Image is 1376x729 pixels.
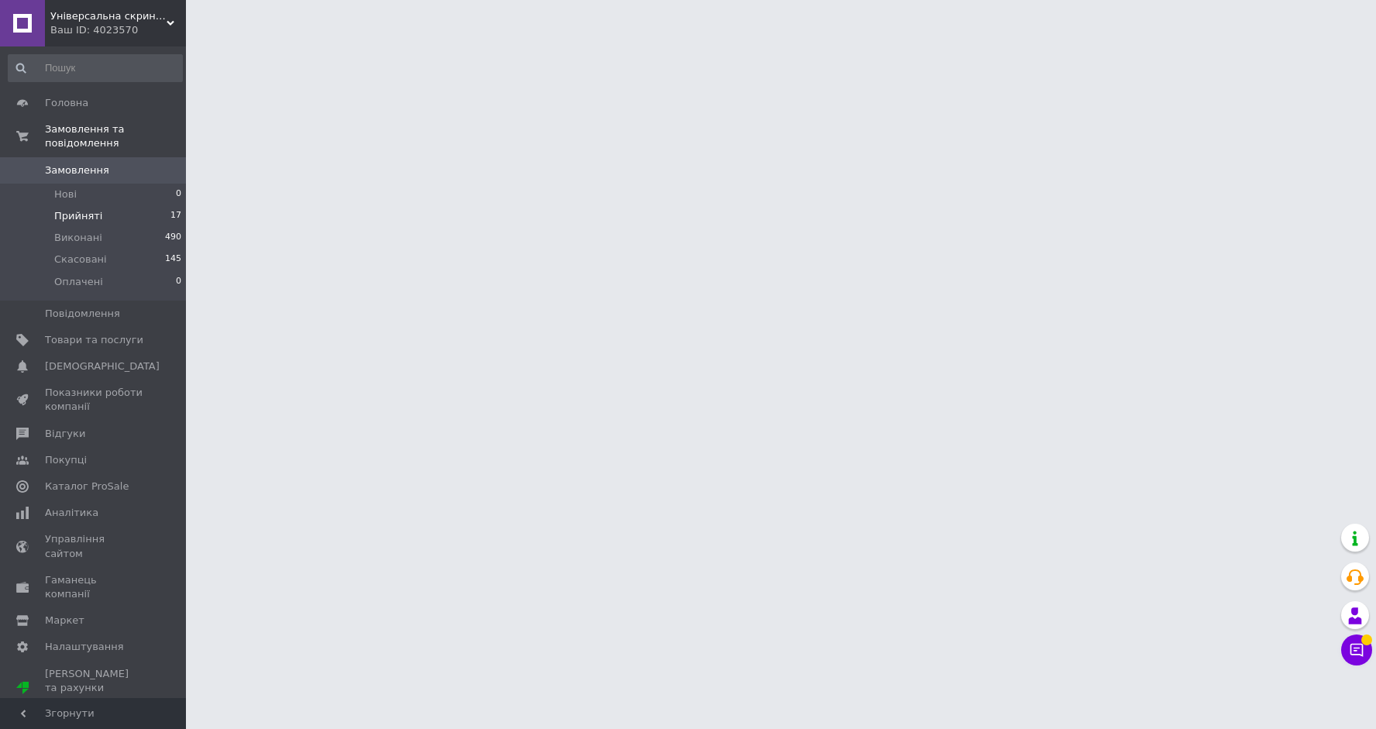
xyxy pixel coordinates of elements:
[45,333,143,347] span: Товари та послуги
[45,640,124,654] span: Налаштування
[176,187,181,201] span: 0
[165,253,181,266] span: 145
[45,695,143,709] div: Prom топ
[54,231,102,245] span: Виконані
[1341,634,1372,665] button: Чат з покупцем
[45,506,98,520] span: Аналітика
[50,23,186,37] div: Ваш ID: 4023570
[170,209,181,223] span: 17
[54,275,103,289] span: Оплачені
[54,187,77,201] span: Нові
[45,386,143,414] span: Показники роботи компанії
[8,54,183,82] input: Пошук
[45,573,143,601] span: Гаманець компанії
[54,209,102,223] span: Прийняті
[45,163,109,177] span: Замовлення
[45,667,143,710] span: [PERSON_NAME] та рахунки
[45,307,120,321] span: Повідомлення
[45,96,88,110] span: Головна
[54,253,107,266] span: Скасовані
[45,122,186,150] span: Замовлення та повідомлення
[165,231,181,245] span: 490
[45,427,85,441] span: Відгуки
[45,614,84,628] span: Маркет
[45,480,129,493] span: Каталог ProSale
[176,275,181,289] span: 0
[45,359,160,373] span: [DEMOGRAPHIC_DATA]
[45,453,87,467] span: Покупці
[45,532,143,560] span: Управління сайтом
[50,9,167,23] span: Універсальна скринька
